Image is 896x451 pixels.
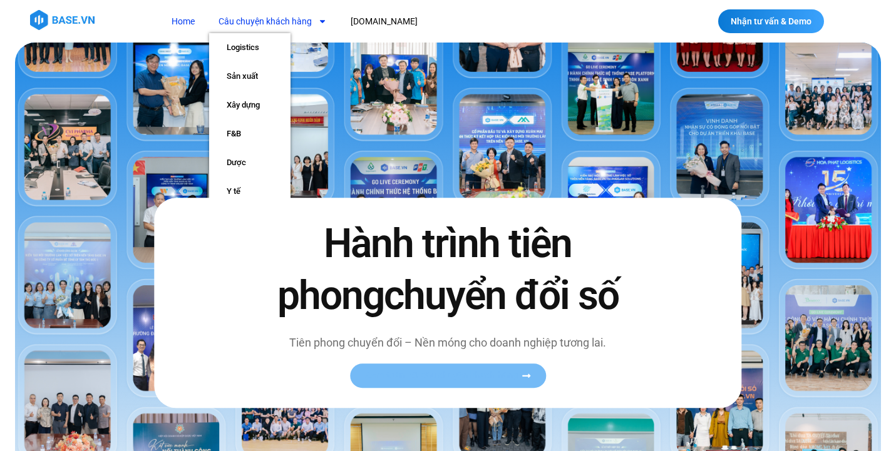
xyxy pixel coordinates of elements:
[350,364,546,388] a: Xem toàn bộ câu chuyện khách hàng
[718,9,824,33] a: Nhận tư vấn & Demo
[209,33,291,62] a: Logistics
[365,372,518,381] span: Xem toàn bộ câu chuyện khách hàng
[250,335,645,352] p: Tiên phong chuyển đổi – Nền móng cho doanh nghiệp tương lai.
[162,10,204,33] a: Home
[731,17,811,26] span: Nhận tư vấn & Demo
[209,33,291,235] ul: Câu chuyện khách hàng
[384,273,619,320] span: chuyển đổi số
[209,62,291,91] a: Sản xuất
[209,177,291,206] a: Y tế
[341,10,427,33] a: [DOMAIN_NAME]
[209,10,336,33] a: Câu chuyện khách hàng
[209,91,291,119] a: Xây dựng
[162,10,639,33] nav: Menu
[209,119,291,148] a: F&B
[250,218,645,322] h2: Hành trình tiên phong
[209,148,291,177] a: Dược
